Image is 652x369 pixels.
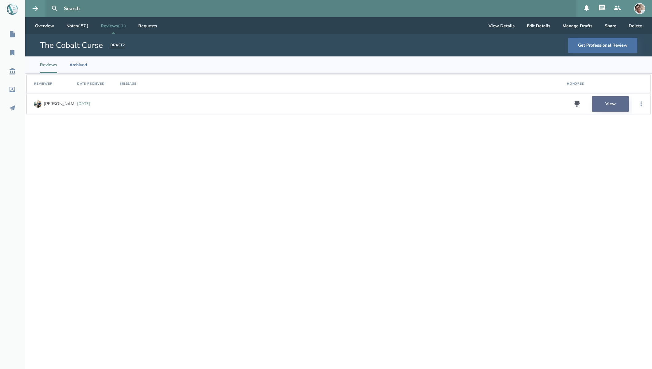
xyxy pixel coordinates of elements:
a: Reviews( 1 ) [96,17,131,34]
button: Delete [624,17,647,34]
button: View Details [484,17,520,34]
a: Notes( 57 ) [61,17,93,34]
div: Honored [567,82,585,86]
li: Reviews [40,56,57,73]
button: Manage Drafts [558,17,597,34]
div: [PERSON_NAME] [44,102,78,106]
div: Message [120,82,136,86]
img: user_1673573717-crop.jpg [34,100,41,108]
div: Reviewer [34,82,53,86]
img: user_1714333753-crop.jpg [634,3,645,14]
li: Archived [69,56,87,73]
button: Edit Details [522,17,555,34]
button: Share [600,17,621,34]
h1: The Cobalt Curse [40,40,103,51]
a: View [592,96,629,112]
a: Requests [133,17,162,34]
a: Overview [30,17,59,34]
a: [PERSON_NAME] [34,97,78,111]
div: DRAFT2 [110,43,125,48]
button: Get Professional Review [568,38,637,53]
div: Friday, June 20, 2025 at 11:31:48 AM [77,102,115,106]
div: Date Recieved [77,82,105,86]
